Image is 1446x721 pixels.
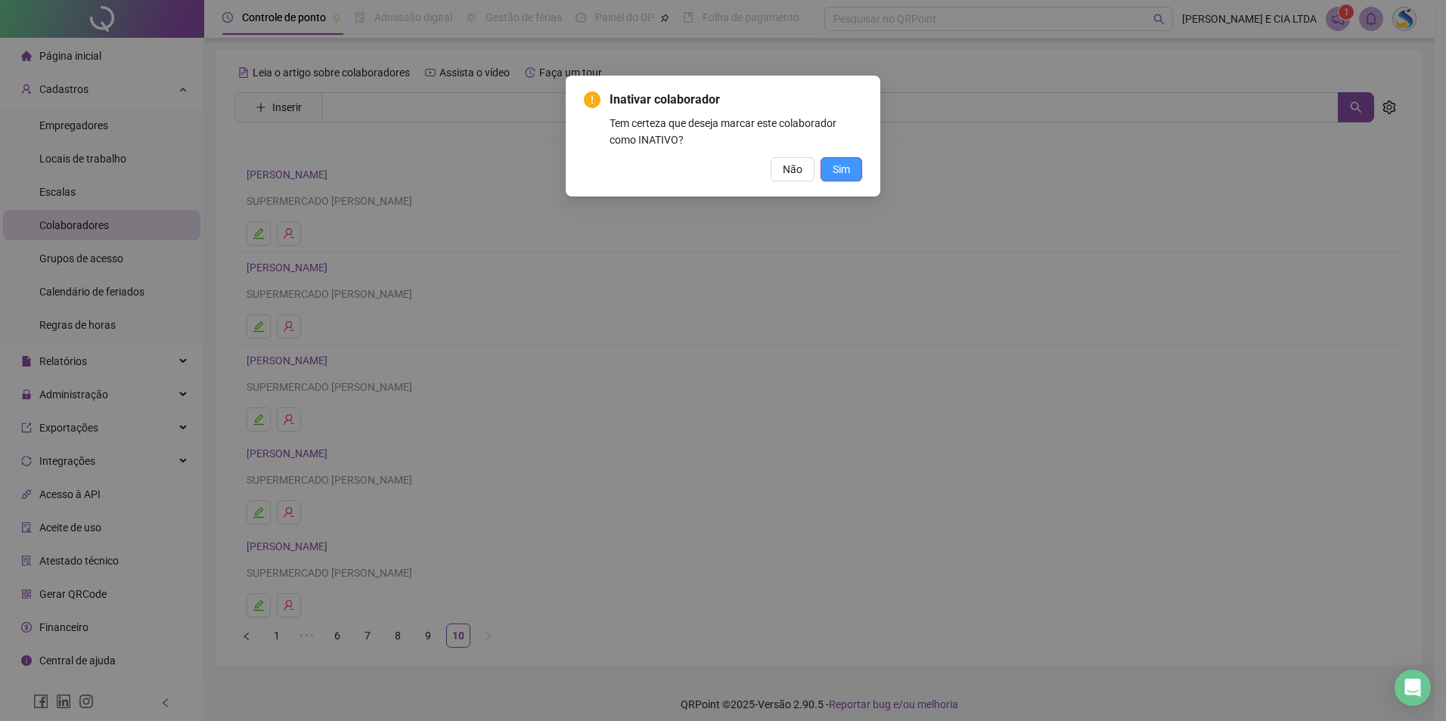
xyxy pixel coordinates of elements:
[783,161,802,178] span: Não
[833,161,850,178] span: Sim
[610,92,720,107] span: Inativar colaborador
[821,157,862,181] button: Sim
[1395,670,1431,706] div: Open Intercom Messenger
[610,117,836,146] span: Tem certeza que deseja marcar este colaborador como INATIVO?
[771,157,815,181] button: Não
[584,91,600,108] span: exclamation-circle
